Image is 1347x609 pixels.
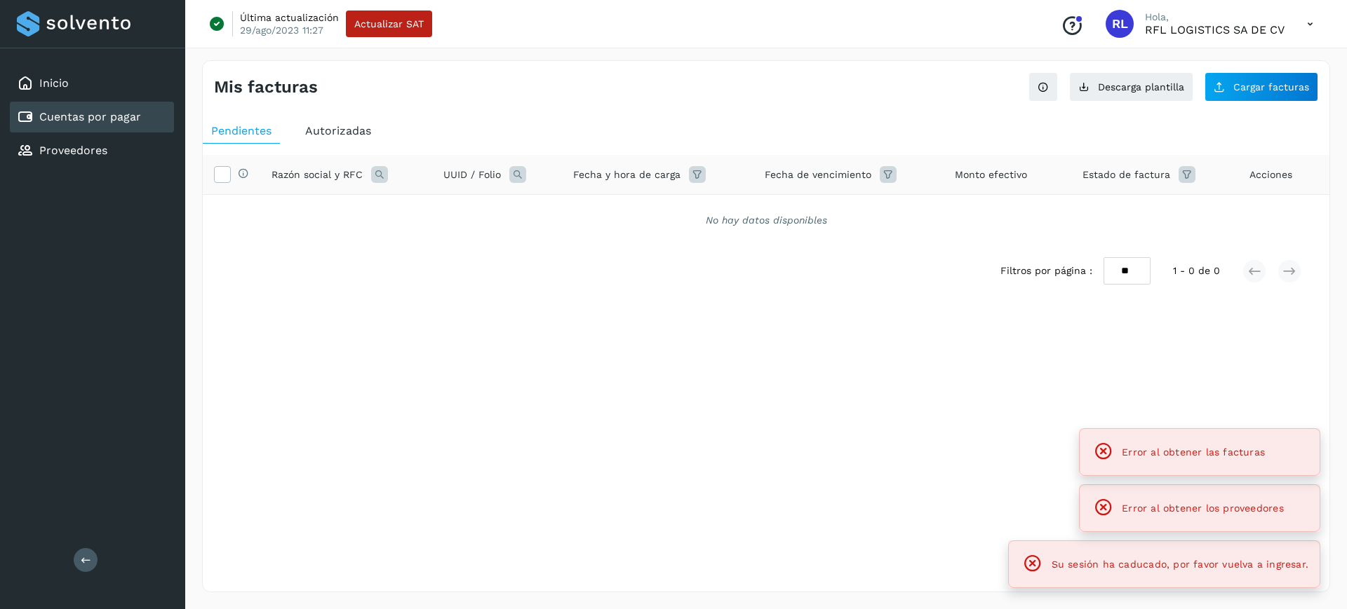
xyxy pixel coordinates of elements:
[346,11,432,37] button: Actualizar SAT
[1122,502,1284,514] span: Error al obtener los proveedores
[39,110,141,123] a: Cuentas por pagar
[1083,167,1170,182] span: Estado de factura
[240,24,323,36] p: 29/ago/2023 11:27
[1122,446,1265,458] span: Error al obtener las facturas
[1233,82,1309,92] span: Cargar facturas
[305,124,371,137] span: Autorizadas
[214,77,318,97] h4: Mis facturas
[1000,264,1092,278] span: Filtros por página :
[10,102,174,132] div: Cuentas por pagar
[1145,23,1285,36] p: RFL LOGISTICS SA DE CV
[1145,11,1285,23] p: Hola,
[1098,82,1184,92] span: Descarga plantilla
[211,124,272,137] span: Pendientes
[955,167,1027,182] span: Monto efectivo
[272,167,363,182] span: Razón social y RFC
[573,167,681,182] span: Fecha y hora de carga
[443,167,501,182] span: UUID / Folio
[10,135,174,166] div: Proveedores
[1052,559,1308,570] span: Su sesión ha caducado, por favor vuelva a ingresar.
[240,11,339,24] p: Última actualización
[354,19,424,29] span: Actualizar SAT
[1173,264,1220,278] span: 1 - 0 de 0
[39,144,107,157] a: Proveedores
[10,68,174,99] div: Inicio
[1205,72,1318,102] button: Cargar facturas
[765,167,871,182] span: Fecha de vencimiento
[1069,72,1193,102] button: Descarga plantilla
[1249,167,1292,182] span: Acciones
[39,76,69,90] a: Inicio
[221,213,1311,228] div: No hay datos disponibles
